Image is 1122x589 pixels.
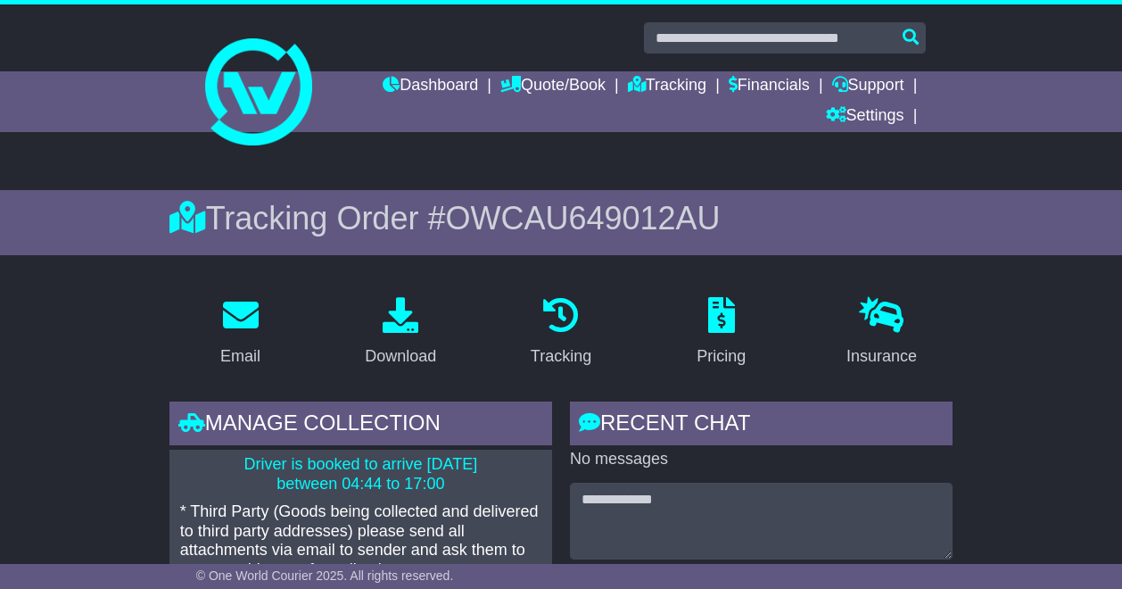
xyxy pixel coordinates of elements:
span: © One World Courier 2025. All rights reserved. [196,568,454,583]
a: Dashboard [383,71,478,102]
a: Support [832,71,904,102]
a: Tracking [519,291,603,375]
div: Tracking [531,344,591,369]
p: No messages [570,450,953,469]
span: OWCAU649012AU [445,200,720,236]
p: Driver is booked to arrive [DATE] between 04:44 to 17:00 [180,455,541,494]
div: Tracking Order # [169,199,953,237]
a: Email [209,291,272,375]
a: Insurance [835,291,928,375]
a: Quote/Book [500,71,606,102]
div: Pricing [697,344,746,369]
div: Email [220,344,260,369]
p: * Third Party (Goods being collected and delivered to third party addresses) please send all atta... [180,502,541,579]
div: Insurance [846,344,917,369]
div: Download [365,344,436,369]
a: Tracking [628,71,706,102]
a: Settings [826,102,904,132]
a: Pricing [685,291,757,375]
div: Manage collection [169,402,552,450]
div: RECENT CHAT [570,402,953,450]
a: Financials [729,71,810,102]
a: Download [353,291,448,375]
